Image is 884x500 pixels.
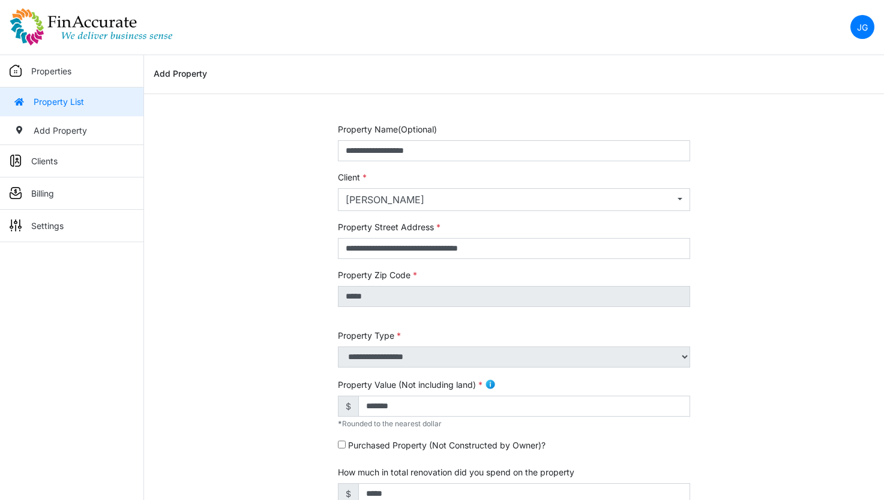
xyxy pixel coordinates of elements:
[338,221,440,233] label: Property Street Address
[338,269,417,281] label: Property Zip Code
[31,65,71,77] p: Properties
[348,439,546,451] label: Purchased Property (Not Constructed by Owner)?
[485,379,496,390] img: info.png
[10,187,22,199] img: sidemenu_billing.png
[338,466,574,478] label: How much in total renovation did you spend on the property
[10,155,22,167] img: sidemenu_client.png
[338,378,483,391] label: Property Value (Not including land)
[857,21,868,34] p: JG
[338,329,401,342] label: Property Type
[338,123,437,135] label: Property Name(Optional)
[10,8,173,46] img: spp logo
[10,65,22,77] img: sidemenu_properties.png
[338,188,690,211] button: Rajat Saggar
[31,219,64,232] p: Settings
[338,419,442,428] span: Rounded to the nearest dollar
[31,187,54,200] p: Billing
[10,219,22,231] img: sidemenu_settings.png
[850,15,874,39] a: JG
[338,396,359,417] span: $
[346,192,675,207] div: [PERSON_NAME]
[31,155,58,167] p: Clients
[154,69,207,79] h6: Add Property
[338,171,367,183] label: Client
